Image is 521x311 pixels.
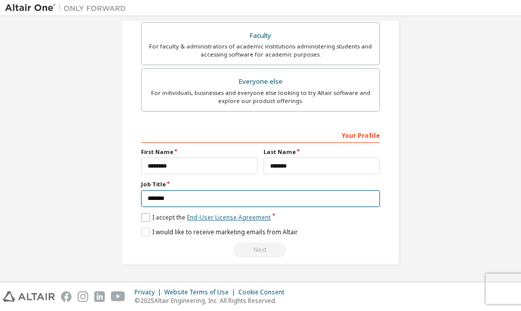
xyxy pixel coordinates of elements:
[141,127,380,143] div: Your Profile
[141,242,380,257] div: Email already exists
[135,288,164,296] div: Privacy
[164,288,238,296] div: Website Terms of Use
[238,288,290,296] div: Cookie Consent
[111,291,125,302] img: youtube.svg
[5,3,131,13] img: Altair One
[78,291,88,302] img: instagram.svg
[187,213,271,222] a: End-User License Agreement
[148,29,373,43] div: Faculty
[148,89,373,105] div: For individuals, businesses and everyone else looking to try Altair software and explore our prod...
[141,228,298,236] label: I would like to receive marketing emails from Altair
[148,42,373,59] div: For faculty & administrators of academic institutions administering students and accessing softwa...
[3,291,55,302] img: altair_logo.svg
[61,291,72,302] img: facebook.svg
[148,75,373,89] div: Everyone else
[264,148,380,156] label: Last Name
[141,148,257,156] label: First Name
[141,213,271,222] label: I accept the
[135,296,290,305] p: © 2025 Altair Engineering, Inc. All Rights Reserved.
[94,291,105,302] img: linkedin.svg
[141,180,380,188] label: Job Title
